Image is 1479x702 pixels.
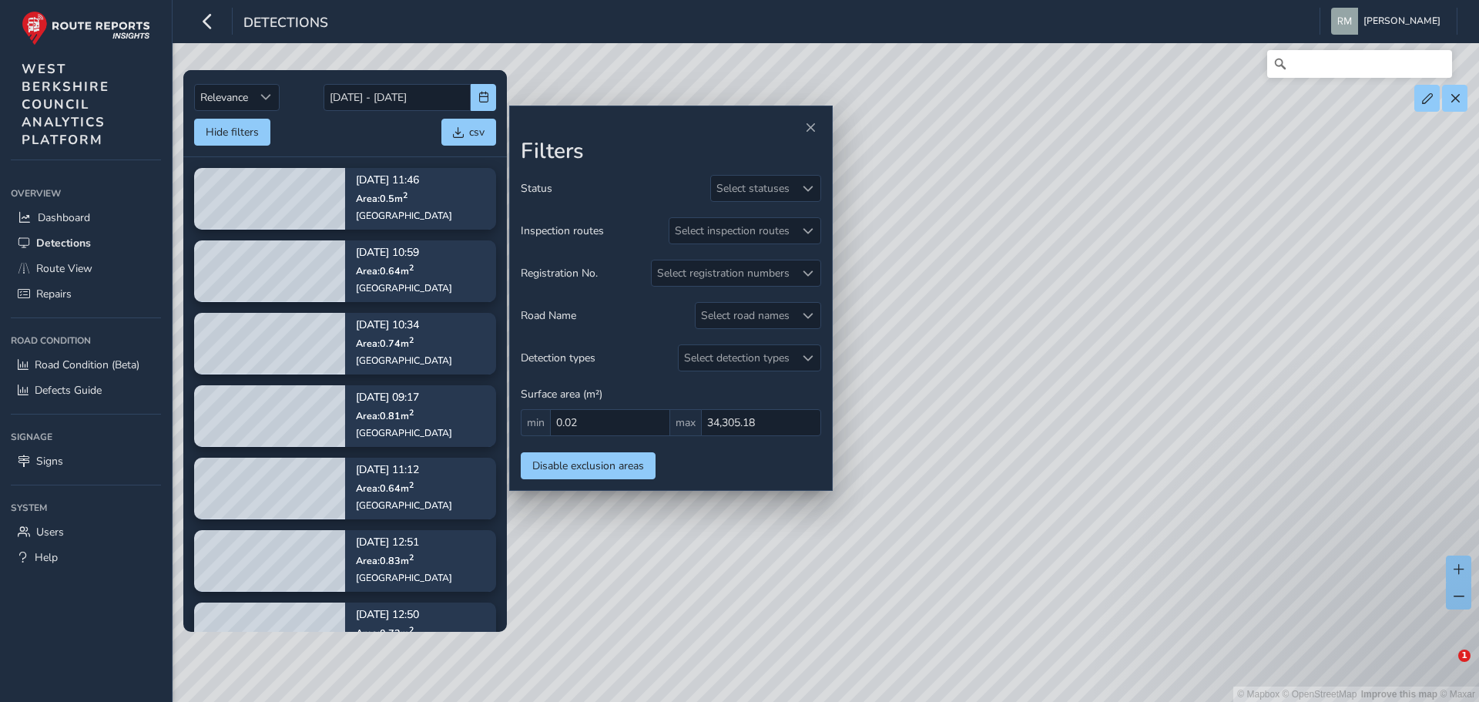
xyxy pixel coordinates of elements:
input: Search [1267,50,1452,78]
span: Area: 0.64 m [356,264,414,277]
span: Route View [36,261,92,276]
sup: 2 [403,190,407,201]
a: Detections [11,230,161,256]
span: max [670,409,701,436]
sup: 2 [409,552,414,563]
input: 0 [701,409,821,436]
p: [DATE] 11:12 [356,465,452,476]
div: Road Condition [11,329,161,352]
iframe: Intercom live chat [1427,650,1464,687]
div: [GEOGRAPHIC_DATA] [356,210,452,222]
span: Area: 0.64 m [356,482,414,495]
div: Sort by Date [253,85,279,110]
a: Road Condition (Beta) [11,352,161,378]
button: [PERSON_NAME] [1331,8,1446,35]
sup: 2 [409,479,414,491]
span: Road Name [521,308,576,323]
span: Defects Guide [35,383,102,398]
span: csv [469,125,485,139]
a: Dashboard [11,205,161,230]
span: Area: 0.5 m [356,192,407,205]
img: diamond-layout [1331,8,1358,35]
div: [GEOGRAPHIC_DATA] [356,282,452,294]
span: Surface area (m²) [521,387,602,401]
div: [GEOGRAPHIC_DATA] [356,499,452,512]
p: [DATE] 11:46 [356,176,452,186]
div: [GEOGRAPHIC_DATA] [356,354,452,367]
sup: 2 [409,334,414,346]
sup: 2 [409,407,414,418]
span: Relevance [195,85,253,110]
div: Select road names [696,303,795,328]
span: Area: 0.83 m [356,554,414,567]
span: Users [36,525,64,539]
span: min [521,409,550,436]
span: [PERSON_NAME] [1363,8,1440,35]
span: Inspection routes [521,223,604,238]
p: [DATE] 12:50 [356,610,452,621]
span: WEST BERKSHIRE COUNCIL ANALYTICS PLATFORM [22,60,109,149]
a: Signs [11,448,161,474]
span: Signs [36,454,63,469]
p: [DATE] 12:51 [356,538,452,549]
div: Select statuses [711,176,795,201]
span: Area: 0.74 m [356,337,414,350]
button: Hide filters [194,119,270,146]
span: Area: 0.81 m [356,409,414,422]
span: Detection types [521,351,595,365]
span: Repairs [36,287,72,301]
span: Road Condition (Beta) [35,358,139,372]
a: Route View [11,256,161,281]
span: Registration No. [521,266,598,280]
span: Help [35,550,58,565]
a: Defects Guide [11,378,161,403]
button: Close [800,117,821,139]
div: Select registration numbers [652,260,795,286]
button: csv [441,119,496,146]
span: Detections [243,13,328,35]
div: [GEOGRAPHIC_DATA] [356,572,452,584]
span: Detections [36,236,91,250]
p: [DATE] 09:17 [356,393,452,404]
div: Overview [11,182,161,205]
a: Help [11,545,161,570]
span: Dashboard [38,210,90,225]
span: Status [521,181,552,196]
p: [DATE] 10:59 [356,248,452,259]
h2: Filters [521,139,821,165]
a: Users [11,519,161,545]
span: 1 [1458,650,1471,662]
div: Select detection types [679,345,795,371]
input: 0 [550,409,670,436]
p: [DATE] 10:34 [356,321,452,331]
sup: 2 [409,262,414,274]
div: Select inspection routes [669,218,795,244]
button: Disable exclusion areas [521,452,656,479]
a: Repairs [11,281,161,307]
div: System [11,496,161,519]
img: rr logo [22,11,150,45]
sup: 2 [409,624,414,636]
div: [GEOGRAPHIC_DATA] [356,427,452,439]
div: Signage [11,425,161,448]
span: Area: 0.72 m [356,626,414,640]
